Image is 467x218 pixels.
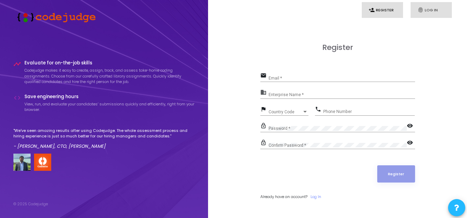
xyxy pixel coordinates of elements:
div: © 2025 Codejudge [13,201,48,207]
mat-icon: phone [315,106,323,114]
i: person_add [369,7,375,13]
mat-icon: lock_outline [260,139,269,147]
a: Log In [311,194,321,200]
a: fingerprintLog In [411,2,452,18]
input: Enterprise Name [269,93,415,97]
img: company-logo [34,154,51,171]
h3: Register [260,43,415,52]
mat-icon: visibility [407,122,415,131]
mat-icon: lock_outline [260,122,269,131]
input: Email [269,76,415,81]
i: timeline [13,60,21,68]
a: person_addRegister [362,2,403,18]
button: Register [377,165,415,183]
input: Phone Number [323,109,415,114]
i: code [13,94,21,102]
span: Country Code [269,110,302,114]
p: "We've seen amazing results after using Codejudge. The whole assessment process and hiring experi... [13,128,195,139]
h4: Save engineering hours [24,94,195,100]
mat-icon: business [260,89,269,97]
span: Already have an account? [260,194,307,199]
mat-icon: flag [260,106,269,114]
mat-icon: visibility [407,139,415,147]
em: - [PERSON_NAME], CTO, [PERSON_NAME] [13,143,106,149]
img: user image [13,154,31,171]
i: fingerprint [417,7,424,13]
p: Codejudge makes it easy to create, assign, track, and assess take-home coding assignments. Choose... [24,68,195,85]
p: View, run, and evaluate your candidates’ submissions quickly and efficiently, right from your bro... [24,101,195,113]
mat-icon: email [260,72,269,80]
h4: Evaluate for on-the-job skills [24,60,195,66]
